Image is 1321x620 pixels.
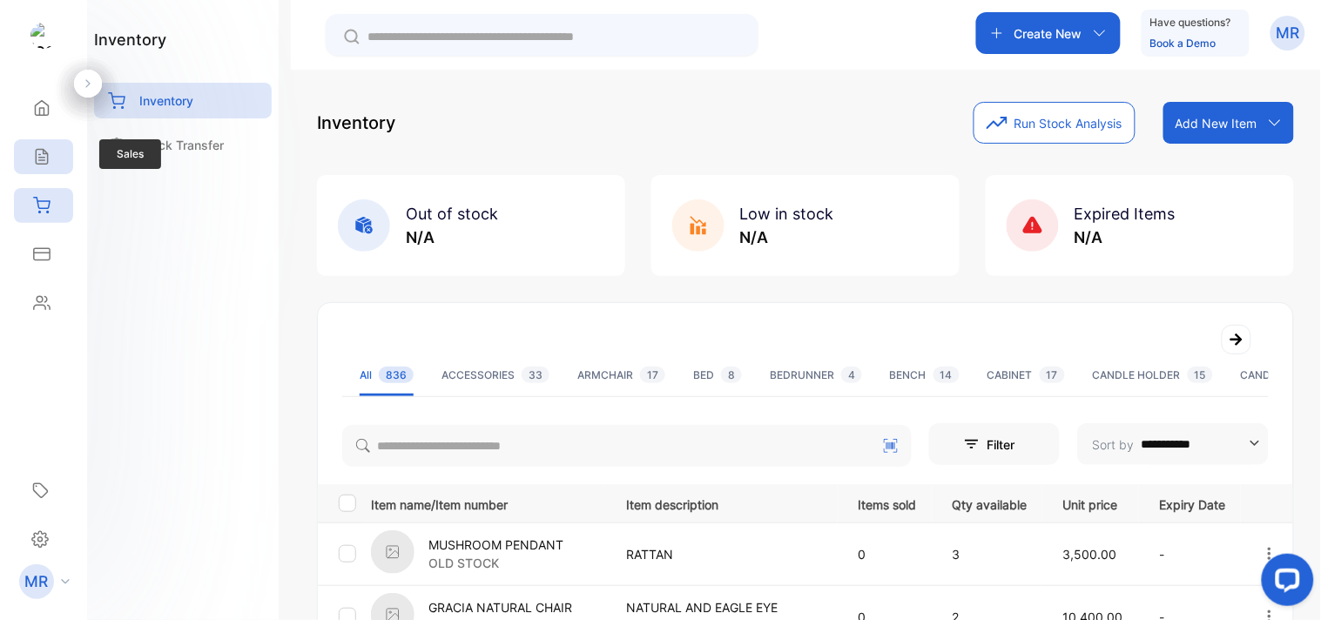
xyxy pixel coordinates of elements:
span: 17 [1040,367,1065,383]
p: Unit price [1063,492,1124,514]
button: MR [1270,12,1305,54]
div: All [360,367,414,383]
p: Create New [1014,24,1082,43]
span: 14 [933,367,960,383]
p: N/A [740,226,834,249]
button: Run Stock Analysis [974,102,1136,144]
p: 3 [953,545,1028,563]
div: BEDRUNNER [770,367,862,383]
span: 17 [640,367,665,383]
p: RATTAN [626,545,823,563]
span: 4 [841,367,862,383]
div: BENCH [890,367,960,383]
p: OLD STOCK [428,554,563,572]
img: logo [30,23,57,49]
h1: inventory [94,28,166,51]
p: MR [25,570,49,593]
span: Low in stock [740,205,834,223]
span: 33 [522,367,549,383]
div: BED [693,367,742,383]
span: Expired Items [1075,205,1176,223]
p: Item name/Item number [371,492,604,514]
p: Items sold [859,492,917,514]
p: MUSHROOM PENDANT [428,536,563,554]
a: Book a Demo [1150,37,1217,50]
div: CANDLE HOLDER [1093,367,1213,383]
p: Have questions? [1150,14,1231,31]
p: GRACIA NATURAL CHAIR [428,598,572,617]
a: Stock Transfer [94,127,272,163]
p: Sort by [1093,435,1135,454]
div: ARMCHAIR [577,367,665,383]
p: N/A [1075,226,1176,249]
p: Item description [626,492,823,514]
iframe: LiveChat chat widget [1248,547,1321,620]
p: Expiry Date [1160,492,1226,514]
a: Inventory [94,83,272,118]
p: Inventory [317,110,395,136]
p: MR [1277,22,1300,44]
span: 836 [379,367,414,383]
span: Out of stock [406,205,498,223]
span: 3,500.00 [1063,547,1117,562]
p: N/A [406,226,498,249]
p: - [1160,545,1226,563]
p: Add New Item [1176,114,1257,132]
button: Create New [976,12,1121,54]
span: 8 [721,367,742,383]
p: Inventory [139,91,193,110]
span: Sales [99,139,161,169]
button: Sort by [1077,423,1269,465]
div: ACCESSORIES [441,367,549,383]
span: 15 [1188,367,1213,383]
img: item [371,530,414,574]
p: Stock Transfer [139,136,224,154]
p: 0 [859,545,917,563]
p: Qty available [953,492,1028,514]
div: CABINET [987,367,1065,383]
